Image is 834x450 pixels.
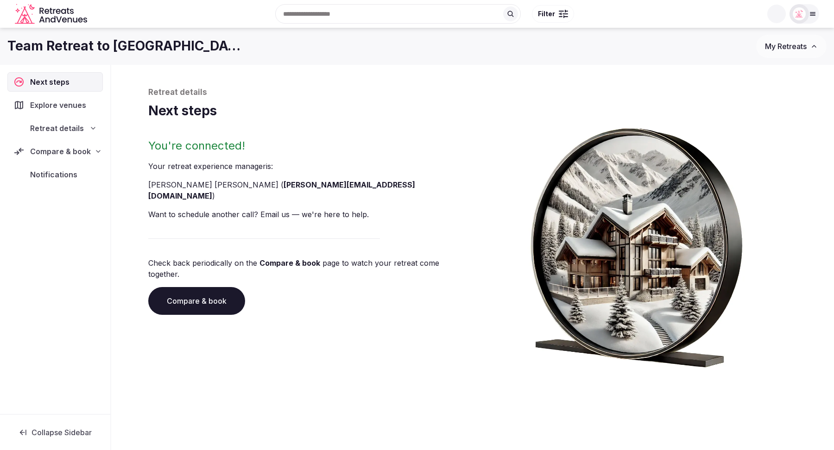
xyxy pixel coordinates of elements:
a: Compare & book [148,287,245,315]
span: Retreat details [30,123,84,134]
a: Explore venues [7,95,103,115]
h1: Team Retreat to [GEOGRAPHIC_DATA] [7,37,245,55]
span: Collapse Sidebar [32,428,92,437]
span: Notifications [30,169,81,180]
h1: Next steps [148,102,797,120]
button: My Retreats [756,35,827,58]
li: [PERSON_NAME] [PERSON_NAME] ( ) [148,179,469,201]
span: Next steps [30,76,73,87]
svg: Retreats and Venues company logo [15,4,89,25]
p: Your retreat experience manager is : [148,161,469,172]
h2: You're connected! [148,138,469,153]
span: Compare & book [30,146,91,157]
span: Filter [538,9,555,19]
p: Check back periodically on the page to watch your retreat come together. [148,257,469,280]
a: Compare & book [259,258,320,268]
img: Winter chalet retreat in picture frame [513,120,760,368]
button: Collapse Sidebar [7,422,103,443]
a: Notifications [7,165,103,184]
a: Next steps [7,72,103,92]
img: Matt Grant Oakes [793,7,806,20]
span: My Retreats [765,42,807,51]
p: Retreat details [148,87,797,98]
a: Visit the homepage [15,4,89,25]
a: [PERSON_NAME][EMAIL_ADDRESS][DOMAIN_NAME] [148,180,415,200]
p: Want to schedule another call? Email us — we're here to help. [148,209,469,220]
span: Explore venues [30,100,90,111]
button: Filter [532,5,574,23]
